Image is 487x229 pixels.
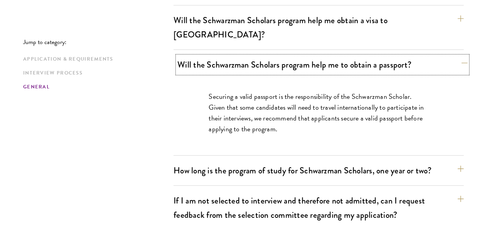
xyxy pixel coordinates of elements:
p: Securing a valid passport is the responsibility of the Schwarzman Scholar. Given that some candid... [209,91,429,134]
button: If I am not selected to interview and therefore not admitted, can I request feedback from the sel... [174,192,464,224]
a: General [23,83,169,91]
button: Will the Schwarzman Scholars program help me obtain a visa to [GEOGRAPHIC_DATA]? [174,12,464,43]
a: Interview Process [23,69,169,77]
p: Jump to category: [23,39,174,46]
button: How long is the program of study for Schwarzman Scholars, one year or two? [174,162,464,179]
button: Will the Schwarzman Scholars program help me to obtain a passport? [177,56,468,73]
a: Application & Requirements [23,55,169,63]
